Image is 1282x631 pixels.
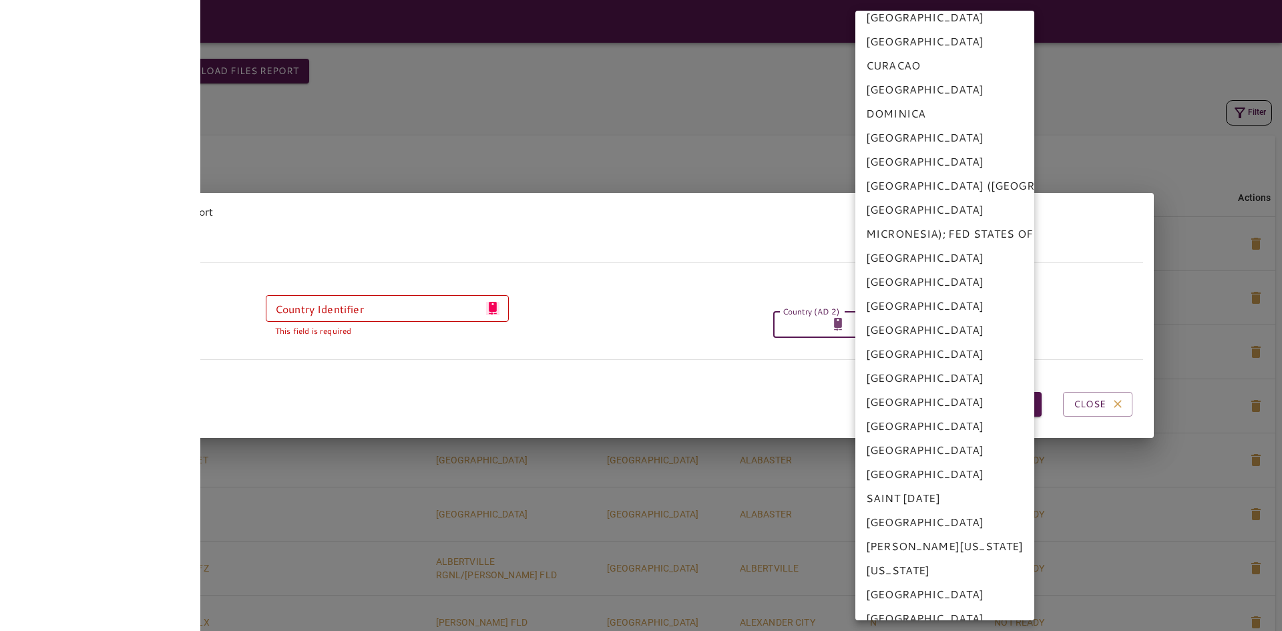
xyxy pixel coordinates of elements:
li: DOMINICA [855,101,1034,126]
li: [GEOGRAPHIC_DATA] [855,366,1034,390]
li: [GEOGRAPHIC_DATA] [855,294,1034,318]
li: SAINT [DATE] [855,486,1034,510]
li: [GEOGRAPHIC_DATA] [855,150,1034,174]
li: MICRONESIA); FED STATES OF [855,222,1034,246]
li: [GEOGRAPHIC_DATA] [855,29,1034,53]
li: CURACAO [855,53,1034,77]
li: [GEOGRAPHIC_DATA] [855,270,1034,294]
li: [GEOGRAPHIC_DATA] [855,126,1034,150]
li: [GEOGRAPHIC_DATA] [855,246,1034,270]
li: [PERSON_NAME][US_STATE] [855,534,1034,558]
li: [GEOGRAPHIC_DATA] [855,414,1034,438]
li: [GEOGRAPHIC_DATA] [855,606,1034,630]
li: [GEOGRAPHIC_DATA] [855,318,1034,342]
li: [GEOGRAPHIC_DATA] ([GEOGRAPHIC_DATA]); [855,174,1034,198]
li: [GEOGRAPHIC_DATA] [855,510,1034,534]
li: [GEOGRAPHIC_DATA] [855,342,1034,366]
li: [GEOGRAPHIC_DATA] [855,198,1034,222]
li: [GEOGRAPHIC_DATA] [855,438,1034,462]
li: [GEOGRAPHIC_DATA] [855,462,1034,486]
li: [US_STATE] [855,558,1034,582]
li: [GEOGRAPHIC_DATA] [855,77,1034,101]
li: [GEOGRAPHIC_DATA] [855,582,1034,606]
li: [GEOGRAPHIC_DATA] [855,5,1034,29]
li: [GEOGRAPHIC_DATA] [855,390,1034,414]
